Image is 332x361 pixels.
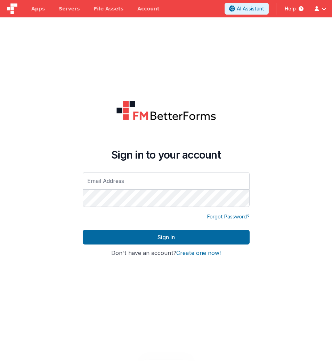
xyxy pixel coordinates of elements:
[59,5,80,12] span: Servers
[225,3,269,15] button: AI Assistant
[83,149,250,161] h4: Sign in to your account
[94,5,124,12] span: File Assets
[83,230,250,244] button: Sign In
[285,5,296,12] span: Help
[237,5,264,12] span: AI Assistant
[83,172,250,190] input: Email Address
[207,213,250,220] a: Forgot Password?
[83,250,250,256] h4: Don't have an account?
[176,250,221,256] button: Create one now!
[31,5,45,12] span: Apps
